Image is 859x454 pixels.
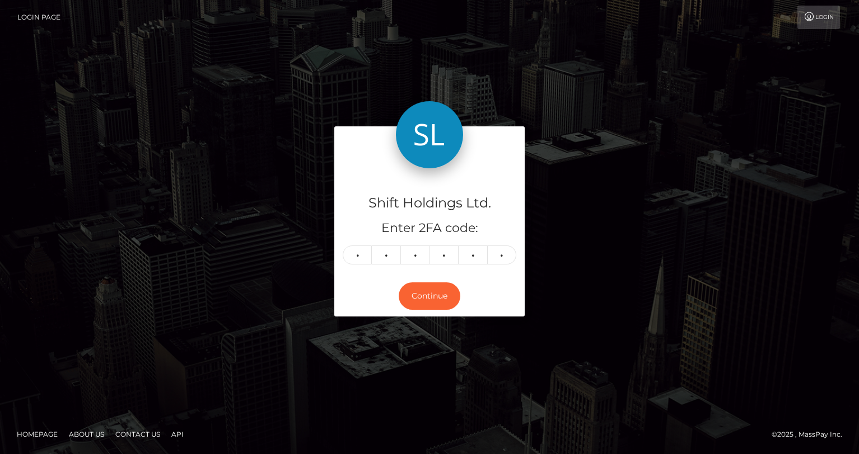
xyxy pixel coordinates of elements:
h5: Enter 2FA code: [343,220,516,237]
a: Contact Us [111,425,165,443]
button: Continue [399,282,460,310]
a: Login [797,6,840,29]
img: Shift Holdings Ltd. [396,101,463,168]
div: © 2025 , MassPay Inc. [772,428,851,441]
a: Login Page [17,6,60,29]
a: About Us [64,425,109,443]
h4: Shift Holdings Ltd. [343,193,516,213]
a: Homepage [12,425,62,443]
a: API [167,425,188,443]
